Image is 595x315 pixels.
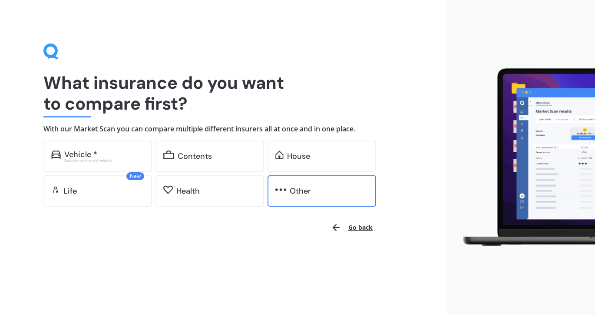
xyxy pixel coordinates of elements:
div: Excludes commercial vehicles [64,159,144,162]
img: car.f15378c7a67c060ca3f3.svg [51,151,61,159]
div: Contents [178,152,212,161]
div: Vehicle * [64,150,97,159]
div: Other [290,187,311,195]
img: content.01f40a52572271636b6f.svg [163,151,174,159]
span: New [126,172,144,180]
div: Life [63,187,77,195]
button: Go back [326,217,378,238]
img: life.f720d6a2d7cdcd3ad642.svg [51,185,60,194]
div: Health [176,187,200,195]
img: home.91c183c226a05b4dc763.svg [275,151,284,159]
h1: What insurance do you want to compare first? [43,72,403,114]
h4: With our Market Scan you can compare multiple different insurers all at once and in one place. [43,124,403,134]
div: House [287,152,310,161]
img: other.81dba5aafe580aa69f38.svg [275,185,286,194]
img: health.62746f8bd298b648b488.svg [163,185,173,194]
